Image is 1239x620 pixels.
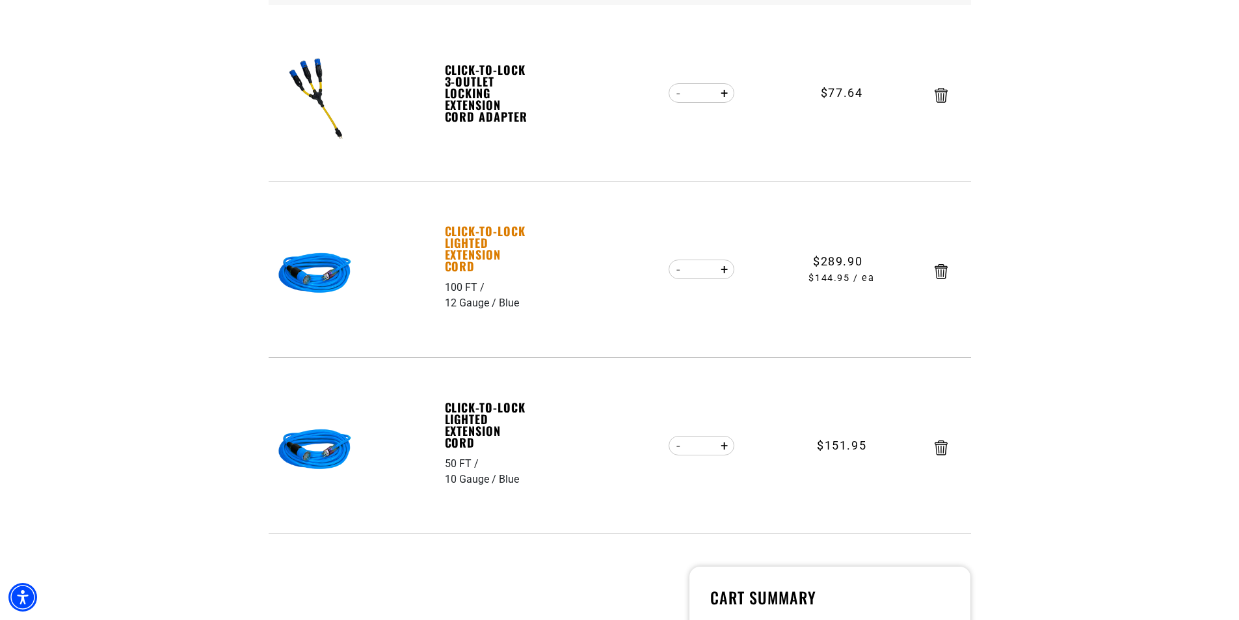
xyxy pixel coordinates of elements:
[935,267,948,276] a: Remove Click-to-Lock Lighted Extension Cord - 100 FT / 12 Gauge / Blue
[689,435,714,457] input: Quantity for Click-to-Lock Lighted Extension Cord
[499,472,519,487] div: Blue
[274,410,356,492] img: blue
[274,57,356,139] img: Click-to-Lock 3-Outlet Locking Extension Cord Adapter
[817,437,866,454] span: $151.95
[445,401,535,448] a: Click-to-Lock Lighted Extension Cord
[935,443,948,452] a: Remove Click-to-Lock Lighted Extension Cord - 50 FT / 10 Gauge / Blue
[772,271,911,286] span: $144.95 / ea
[274,234,356,316] img: blue
[689,82,714,104] input: Quantity for Click-to-Lock 3-Outlet Locking Extension Cord Adapter
[821,84,863,101] span: $77.64
[8,583,37,612] div: Accessibility Menu
[445,456,481,472] div: 50 FT
[499,295,519,311] div: Blue
[935,90,948,100] a: Remove Click-to-Lock 3-Outlet Locking Extension Cord Adapter
[813,252,862,270] span: $289.90
[689,258,714,280] input: Quantity for Click-to-Lock Lighted Extension Cord
[445,225,535,272] a: Click-to-Lock Lighted Extension Cord
[445,64,535,122] a: Click-to-Lock 3-Outlet Locking Extension Cord Adapter
[445,280,487,295] div: 100 FT
[445,295,499,311] div: 12 Gauge
[445,472,499,487] div: 10 Gauge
